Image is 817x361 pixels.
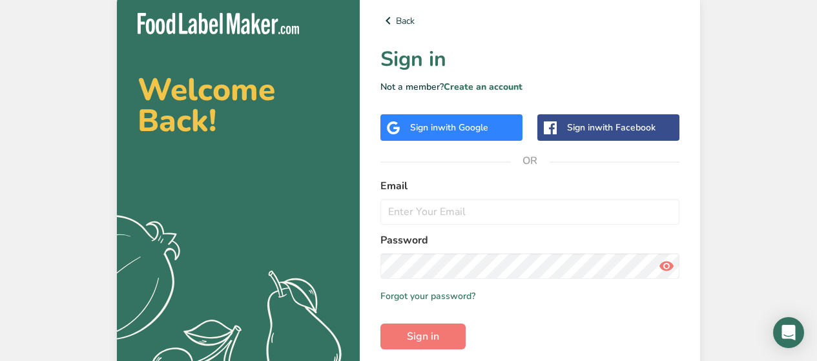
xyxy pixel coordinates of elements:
[380,44,679,75] h1: Sign in
[407,329,439,344] span: Sign in
[380,324,466,349] button: Sign in
[511,141,550,180] span: OR
[444,81,522,93] a: Create an account
[380,13,679,28] a: Back
[380,178,679,194] label: Email
[138,74,339,136] h2: Welcome Back!
[438,121,488,134] span: with Google
[595,121,656,134] span: with Facebook
[138,13,299,34] img: Food Label Maker
[380,199,679,225] input: Enter Your Email
[380,80,679,94] p: Not a member?
[380,232,679,248] label: Password
[380,289,475,303] a: Forgot your password?
[567,121,656,134] div: Sign in
[773,317,804,348] div: Open Intercom Messenger
[410,121,488,134] div: Sign in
